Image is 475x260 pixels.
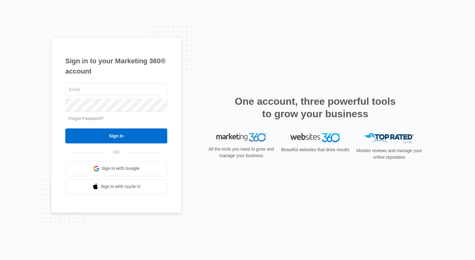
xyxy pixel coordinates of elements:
[233,95,398,120] h2: One account, three powerful tools to grow your business
[102,165,140,172] span: Sign in with Google
[216,133,266,142] img: Marketing 360
[65,56,167,76] h1: Sign in to your Marketing 360® account
[354,147,424,161] p: Monitor reviews and manage your online reputation
[290,133,340,142] img: Websites 360
[280,147,350,153] p: Beautiful websites that drive results
[364,133,414,143] img: Top Rated Local
[109,149,124,156] span: OR
[65,128,167,143] input: Sign In
[65,161,167,176] a: Sign in with Google
[101,183,141,190] span: Sign in with Apple Id
[68,116,104,121] a: Forgot Password?
[65,179,167,194] a: Sign in with Apple Id
[65,83,167,96] input: Email
[206,146,276,159] p: All the tools you need to grow and manage your business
